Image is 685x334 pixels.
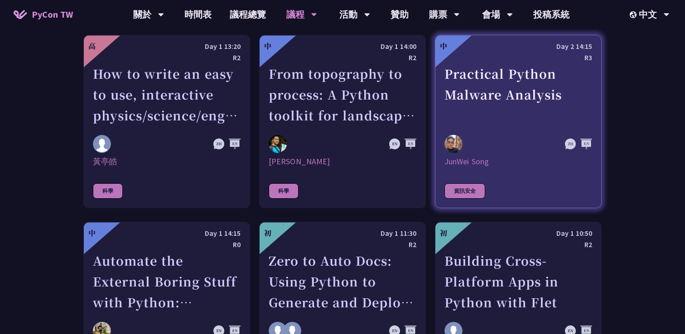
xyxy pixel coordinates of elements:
[269,52,416,63] div: R2
[444,135,463,153] img: JunWei Song
[88,228,96,239] div: 中
[269,228,416,239] div: Day 1 11:30
[259,35,426,208] a: 中 Day 1 14:00 R2 From topography to process: A Python toolkit for landscape evolution analysis Ri...
[32,8,73,21] span: PyCon TW
[88,41,96,52] div: 高
[93,41,241,52] div: Day 1 13:20
[440,41,447,52] div: 中
[269,183,299,199] div: 科學
[5,3,82,26] a: PyCon TW
[93,52,241,63] div: R2
[444,52,592,63] div: R3
[93,156,241,167] div: 黃亭皓
[93,250,241,313] div: Automate the External Boring Stuff with Python: Exploring Model Context Protocol (MCP)
[269,41,416,52] div: Day 1 14:00
[269,239,416,250] div: R2
[93,63,241,126] div: How to write an easy to use, interactive physics/science/engineering simulator leveraging ctypes,...
[444,250,592,313] div: Building Cross-Platform Apps in Python with Flet
[93,183,123,199] div: 科學
[269,156,416,167] div: [PERSON_NAME]
[269,135,287,153] img: Ricarido Saturay
[444,228,592,239] div: Day 1 10:50
[93,135,111,153] img: 黃亭皓
[444,183,485,199] div: 資訊安全
[83,35,250,208] a: 高 Day 1 13:20 R2 How to write an easy to use, interactive physics/science/engineering simulator l...
[435,35,602,208] a: 中 Day 2 14:15 R3 Practical Python Malware Analysis JunWei Song JunWei Song 資訊安全
[264,41,271,52] div: 中
[444,41,592,52] div: Day 2 14:15
[93,239,241,250] div: R0
[269,250,416,313] div: Zero to Auto Docs: Using Python to Generate and Deploy Static Sites
[264,228,271,239] div: 初
[14,10,27,19] img: Home icon of PyCon TW 2025
[93,228,241,239] div: Day 1 14:15
[444,239,592,250] div: R2
[630,11,639,18] img: Locale Icon
[269,63,416,126] div: From topography to process: A Python toolkit for landscape evolution analysis
[444,156,592,167] div: JunWei Song
[440,228,447,239] div: 初
[444,63,592,126] div: Practical Python Malware Analysis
